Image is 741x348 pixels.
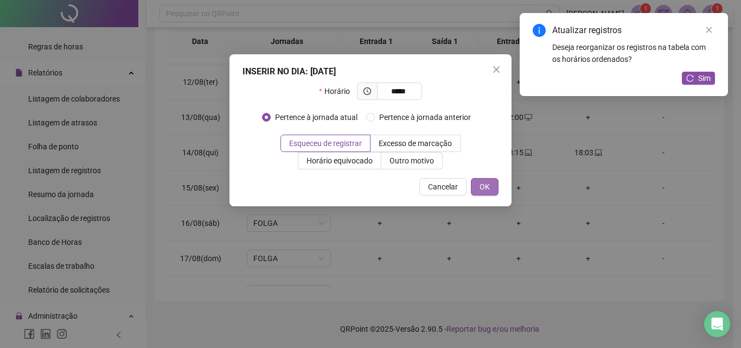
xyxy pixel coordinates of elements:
[363,87,371,95] span: clock-circle
[552,41,715,65] div: Deseja reorganizar os registros na tabela com os horários ordenados?
[698,72,711,84] span: Sim
[319,83,356,100] label: Horário
[488,61,505,78] button: Close
[379,139,452,148] span: Excesso de marcação
[705,26,713,34] span: close
[533,24,546,37] span: info-circle
[271,111,362,123] span: Pertence à jornada atual
[704,311,730,337] div: Open Intercom Messenger
[552,24,715,37] div: Atualizar registros
[686,74,694,82] span: reload
[682,72,715,85] button: Sim
[389,156,434,165] span: Outro motivo
[375,111,475,123] span: Pertence à jornada anterior
[289,139,362,148] span: Esqueceu de registrar
[471,178,499,195] button: OK
[703,24,715,36] a: Close
[428,181,458,193] span: Cancelar
[419,178,467,195] button: Cancelar
[242,65,499,78] div: INSERIR NO DIA : [DATE]
[480,181,490,193] span: OK
[306,156,373,165] span: Horário equivocado
[492,65,501,74] span: close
